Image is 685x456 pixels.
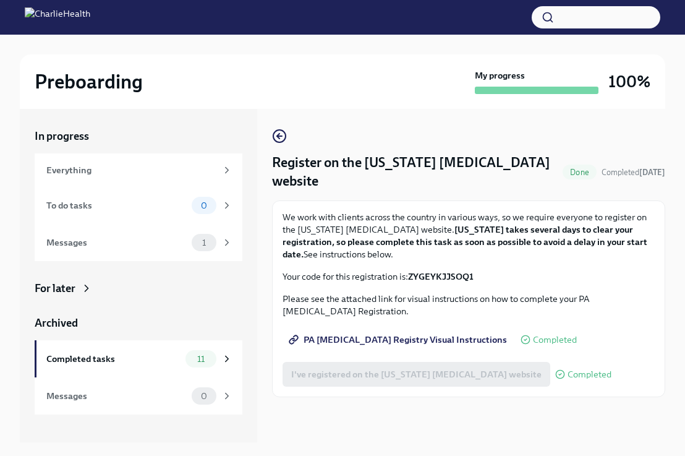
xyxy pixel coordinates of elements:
div: Messages [46,389,187,403]
p: Your code for this registration is: [283,270,655,283]
span: 11 [190,355,212,364]
a: In progress [35,129,242,144]
span: September 4th, 2025 09:22 [602,166,665,178]
a: For later [35,281,242,296]
a: PA [MEDICAL_DATA] Registry Visual Instructions [283,327,516,352]
a: To do tasks0 [35,187,242,224]
strong: [DATE] [639,168,665,177]
h4: Register on the [US_STATE] [MEDICAL_DATA] website [272,153,558,191]
span: Completed [568,370,611,379]
span: Done [563,168,597,177]
a: Messages1 [35,224,242,261]
div: Messages [46,236,187,249]
p: We work with clients across the country in various ways, so we require everyone to register on th... [283,211,655,260]
img: CharlieHealth [25,7,90,27]
strong: ZYGEYKJJSOQ1 [408,271,474,282]
a: Completed tasks11 [35,340,242,377]
a: Everything [35,153,242,187]
strong: My progress [475,69,525,82]
div: For later [35,281,75,296]
span: Completed [602,168,665,177]
strong: [US_STATE] takes several days to clear your registration, so please complete this task as soon as... [283,224,647,260]
p: Please see the attached link for visual instructions on how to complete your PA [MEDICAL_DATA] Re... [283,293,655,317]
span: 0 [194,392,215,401]
h3: 100% [608,71,650,93]
span: 0 [194,201,215,210]
span: Completed [533,335,577,345]
a: Messages0 [35,377,242,415]
span: PA [MEDICAL_DATA] Registry Visual Instructions [291,333,507,346]
span: 1 [195,238,213,247]
div: Completed tasks [46,352,181,366]
h2: Preboarding [35,69,143,94]
div: To do tasks [46,199,187,212]
div: Everything [46,163,216,177]
a: Archived [35,316,242,330]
